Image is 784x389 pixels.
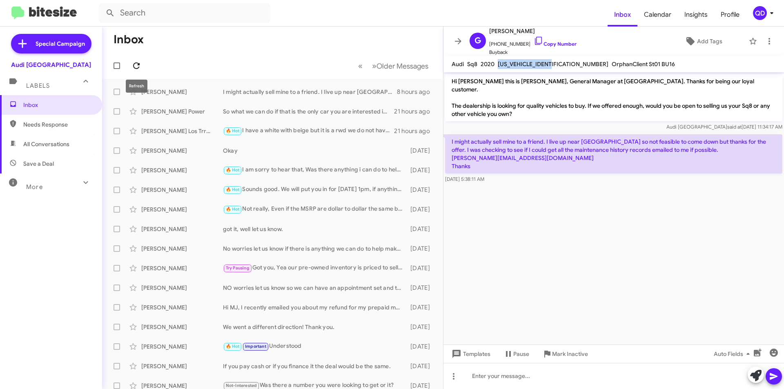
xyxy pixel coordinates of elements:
div: [PERSON_NAME] [141,362,223,370]
div: got it, well let us know. [223,225,406,233]
div: QD [753,6,767,20]
span: Templates [450,347,490,361]
div: So what we can do if that is the only car you are interested in and would like to take advantage ... [223,107,394,116]
div: Audi [GEOGRAPHIC_DATA] [11,61,91,69]
div: No worries let us know if there is anything we can do to help make that choice easier [223,245,406,253]
span: Sq8 [467,60,477,68]
div: [DATE] [406,205,437,213]
button: Previous [353,58,367,74]
div: [PERSON_NAME] [141,245,223,253]
div: Hi MJ, I recently emailed you about my refund for my prepaid maintenance and extended warrant. Ca... [223,303,406,311]
span: » [372,61,376,71]
div: [DATE] [406,166,437,174]
div: [PERSON_NAME] [141,342,223,351]
input: Search [99,3,270,23]
div: We went a different direction! Thank you. [223,323,406,331]
span: said at [727,124,742,130]
span: All Conversations [23,140,69,148]
span: « [358,61,363,71]
span: Buyback [489,48,577,56]
div: [PERSON_NAME] [141,166,223,174]
div: [PERSON_NAME] [141,323,223,331]
span: More [26,183,43,191]
div: [PERSON_NAME] [141,186,223,194]
button: Mark Inactive [536,347,595,361]
h1: Inbox [114,33,144,46]
span: Audi [GEOGRAPHIC_DATA] [DATE] 11:34:17 AM [666,124,782,130]
div: [PERSON_NAME] Los Trrenas [141,127,223,135]
div: [DATE] [406,147,437,155]
div: NO worries let us know so we can have an appointment set and the car ready for you. [223,284,406,292]
div: Sounds good. We will put you in for [DATE] 1pm, if anything changes let us know. [223,185,406,194]
div: [DATE] [406,323,437,331]
div: Refresh [126,80,147,93]
a: Inbox [608,3,637,27]
div: [DATE] [406,284,437,292]
nav: Page navigation example [354,58,433,74]
div: 21 hours ago [394,127,437,135]
span: Auto Fields [714,347,753,361]
span: Inbox [23,101,93,109]
a: Profile [714,3,746,27]
div: [DATE] [406,362,437,370]
a: Copy Number [534,41,577,47]
button: Templates [443,347,497,361]
span: 🔥 Hot [226,187,240,192]
span: Older Messages [376,62,428,71]
div: [DATE] [406,245,437,253]
span: 2020 [481,60,494,68]
span: G [474,34,481,47]
button: Auto Fields [707,347,759,361]
div: [PERSON_NAME] [141,147,223,155]
div: [DATE] [406,225,437,233]
div: [PERSON_NAME] [141,264,223,272]
span: [PHONE_NUMBER] [489,36,577,48]
div: [DATE] [406,264,437,272]
div: [PERSON_NAME] [141,205,223,213]
div: Got you, Yea our pre-owned inventory is priced to sell we base our car prices based on similar ca... [223,263,406,273]
div: Okay [223,147,406,155]
div: Not really, Even if the MSRP are dollar to dollar the same because different companies use differ... [223,205,406,214]
span: 🔥 Hot [226,128,240,133]
a: Insights [678,3,714,27]
span: Add Tags [697,34,722,49]
div: [PERSON_NAME] [141,225,223,233]
span: 🔥 Hot [226,207,240,212]
div: [PERSON_NAME] Power [141,107,223,116]
div: [DATE] [406,342,437,351]
button: QD [746,6,775,20]
div: [DATE] [406,303,437,311]
span: Try Pausing [226,265,249,271]
button: Next [367,58,433,74]
div: 21 hours ago [394,107,437,116]
div: [DATE] [406,186,437,194]
span: OrphanClient St01 BU16 [612,60,675,68]
a: Calendar [637,3,678,27]
span: Pause [513,347,529,361]
span: [PERSON_NAME] [489,26,577,36]
div: I might actually sell mine to a friend. I live up near [GEOGRAPHIC_DATA] so not feasible to come ... [223,88,397,96]
span: 🔥 Hot [226,167,240,173]
span: Not-Interested [226,383,257,388]
span: Important [245,344,266,349]
div: Understood [223,342,406,351]
span: [DATE] 5:38:11 AM [445,176,484,182]
div: I have a white with beige but it is a rwd we do not have any more Quattro with a beige or brown i... [223,126,394,136]
span: Audi [452,60,464,68]
span: Labels [26,82,50,89]
p: Hi [PERSON_NAME] this is [PERSON_NAME], General Manager at [GEOGRAPHIC_DATA]. Thanks for being ou... [445,74,782,121]
span: Mark Inactive [552,347,588,361]
span: 🔥 Hot [226,344,240,349]
div: [PERSON_NAME] [141,88,223,96]
div: [PERSON_NAME] [141,284,223,292]
button: Pause [497,347,536,361]
div: 8 hours ago [397,88,437,96]
div: If you pay cash or if you finance it the deal would be the same. [223,362,406,370]
a: Special Campaign [11,34,91,53]
span: Save a Deal [23,160,54,168]
button: Add Tags [661,34,745,49]
div: I am sorry to hear that, Was there anything i can do to help? [223,165,406,175]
